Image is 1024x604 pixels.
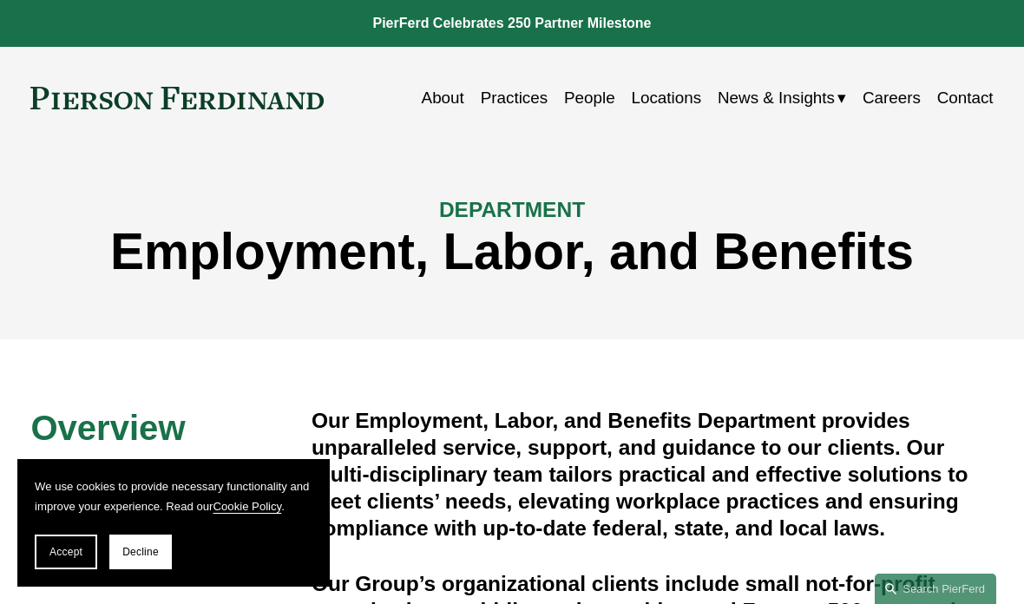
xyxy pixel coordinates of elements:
[863,82,921,115] a: Careers
[49,546,82,558] span: Accept
[481,82,548,115] a: Practices
[312,407,994,542] h4: Our Employment, Labor, and Benefits Department provides unparalleled service, support, and guidan...
[109,535,172,569] button: Decline
[875,574,996,604] a: Search this site
[439,198,585,221] span: DEPARTMENT
[30,223,993,281] h1: Employment, Labor, and Benefits
[30,409,185,447] span: Overview
[632,82,702,115] a: Locations
[718,83,835,113] span: News & Insights
[564,82,615,115] a: People
[937,82,994,115] a: Contact
[35,476,312,517] p: We use cookies to provide necessary functionality and improve your experience. Read our .
[422,82,464,115] a: About
[213,500,282,513] a: Cookie Policy
[718,82,846,115] a: folder dropdown
[17,459,330,587] section: Cookie banner
[35,535,97,569] button: Accept
[122,546,159,558] span: Decline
